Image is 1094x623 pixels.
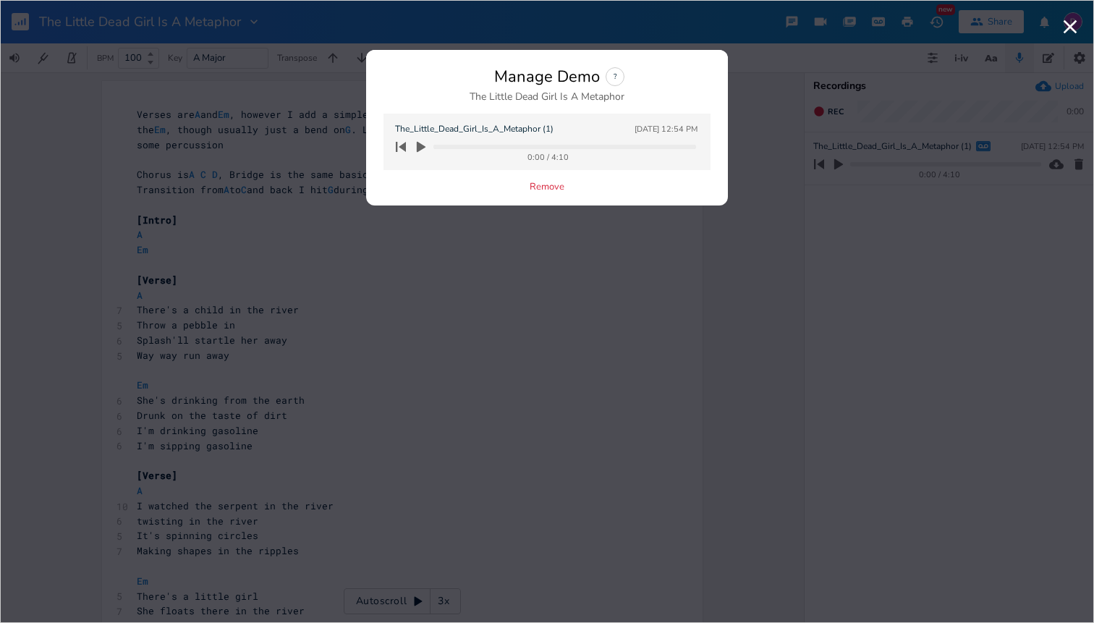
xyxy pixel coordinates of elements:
[399,153,696,161] div: 0:00 / 4:10
[395,122,554,136] span: The_Little_Dead_Girl_Is_A_Metaphor (1)
[494,69,600,85] div: Manage Demo
[635,125,697,133] div: [DATE] 12:54 PM
[470,92,624,102] div: The Little Dead Girl Is A Metaphor
[606,67,624,86] div: ?
[530,182,564,194] button: Remove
